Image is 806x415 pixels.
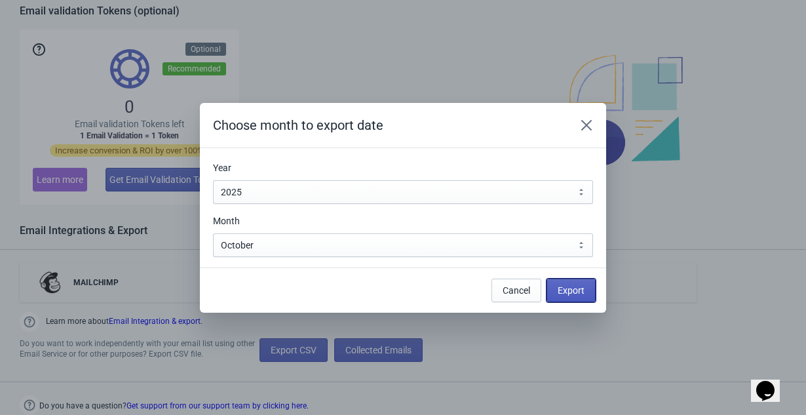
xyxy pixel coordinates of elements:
span: Export [558,285,585,296]
button: Export [547,279,596,302]
span: Cancel [503,285,530,296]
button: Cancel [491,279,541,302]
label: Month [213,214,240,227]
h2: Choose month to export date [213,116,562,134]
iframe: chat widget [751,363,793,402]
button: Close [575,113,598,137]
label: Year [213,161,231,174]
